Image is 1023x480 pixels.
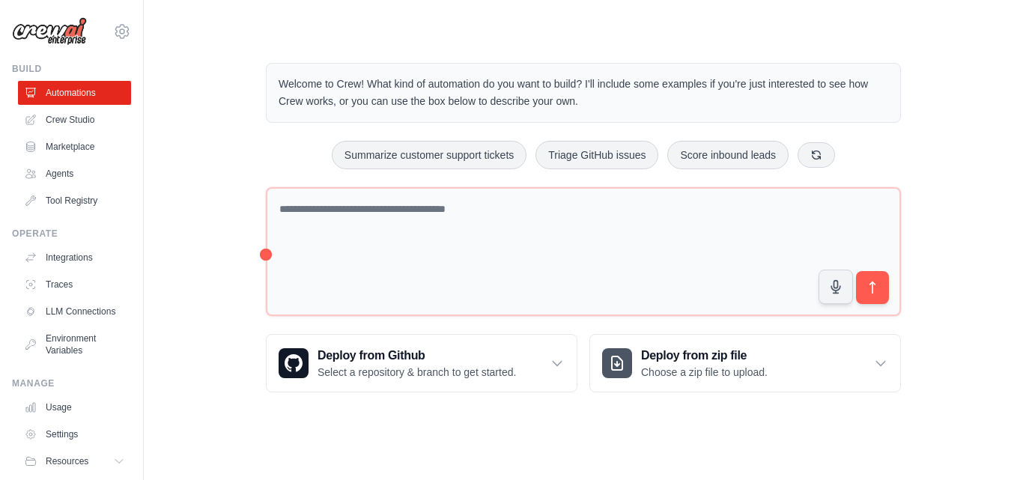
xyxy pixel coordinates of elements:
[641,347,768,365] h3: Deploy from zip file
[535,141,658,169] button: Triage GitHub issues
[641,365,768,380] p: Choose a zip file to upload.
[18,108,131,132] a: Crew Studio
[18,395,131,419] a: Usage
[18,135,131,159] a: Marketplace
[12,377,131,389] div: Manage
[46,455,88,467] span: Resources
[18,246,131,270] a: Integrations
[18,189,131,213] a: Tool Registry
[18,326,131,362] a: Environment Variables
[279,76,888,110] p: Welcome to Crew! What kind of automation do you want to build? I'll include some examples if you'...
[18,422,131,446] a: Settings
[18,449,131,473] button: Resources
[12,17,87,46] img: Logo
[12,63,131,75] div: Build
[318,365,516,380] p: Select a repository & branch to get started.
[332,141,526,169] button: Summarize customer support tickets
[12,228,131,240] div: Operate
[667,141,789,169] button: Score inbound leads
[18,162,131,186] a: Agents
[318,347,516,365] h3: Deploy from Github
[18,273,131,297] a: Traces
[18,81,131,105] a: Automations
[18,300,131,323] a: LLM Connections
